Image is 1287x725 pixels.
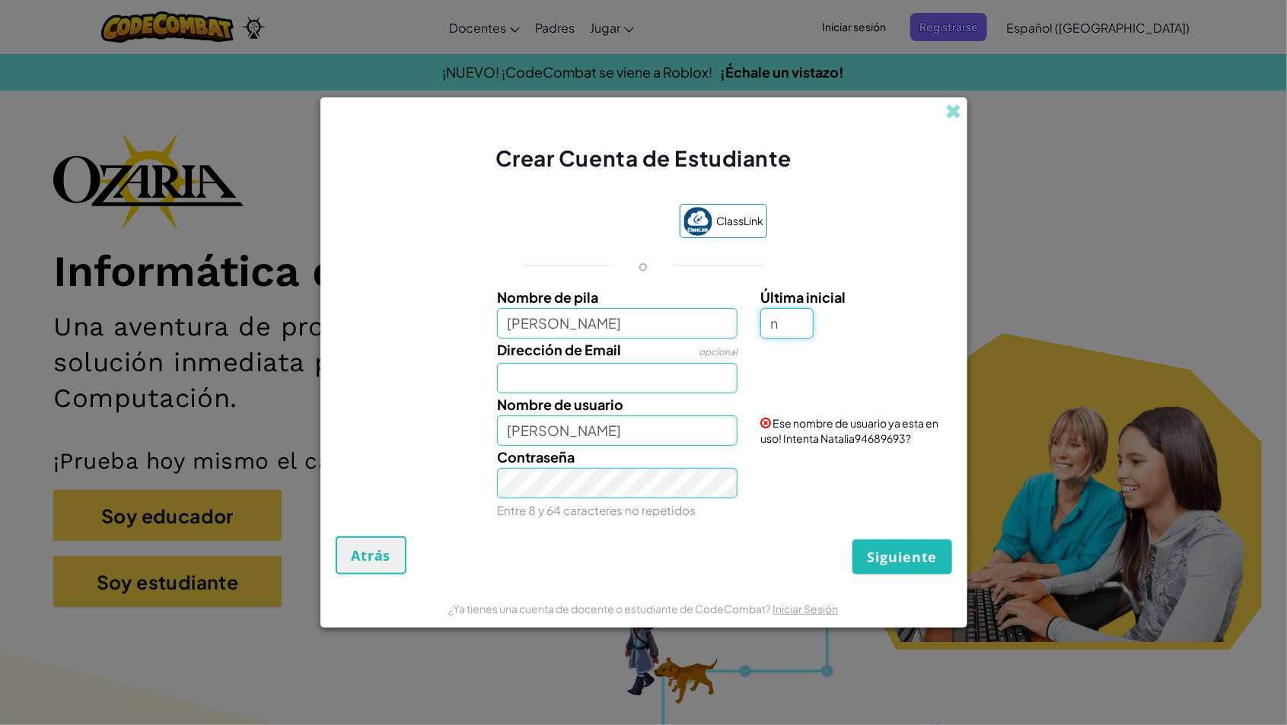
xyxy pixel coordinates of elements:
[773,602,839,615] a: Iniciar Sesión
[449,602,773,615] span: ¿Ya tienes una cuenta de docente o estudiante de CodeCombat?
[497,503,696,517] small: Entre 8 y 64 caracteres no repetidos
[497,288,598,306] span: Nombre de pila
[867,548,937,566] span: Siguiente
[495,145,792,171] span: Crear Cuenta de Estudiante
[352,546,391,564] span: Atrás
[852,539,951,574] button: Siguiente
[497,396,623,413] span: Nombre de usuario
[497,341,621,358] span: Dirección de Email
[497,448,575,466] span: Contraseña
[760,416,938,445] span: Ese nombre de usuario ya esta en uso! Intenta Natalia94689693?
[683,207,712,236] img: classlink-logo-small.png
[336,536,407,574] button: Atrás
[760,288,846,306] span: Última inicial
[512,206,672,240] iframe: Botón de Acceder con Google
[699,346,737,358] span: opcional
[639,256,648,275] p: o
[716,210,763,232] span: ClassLink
